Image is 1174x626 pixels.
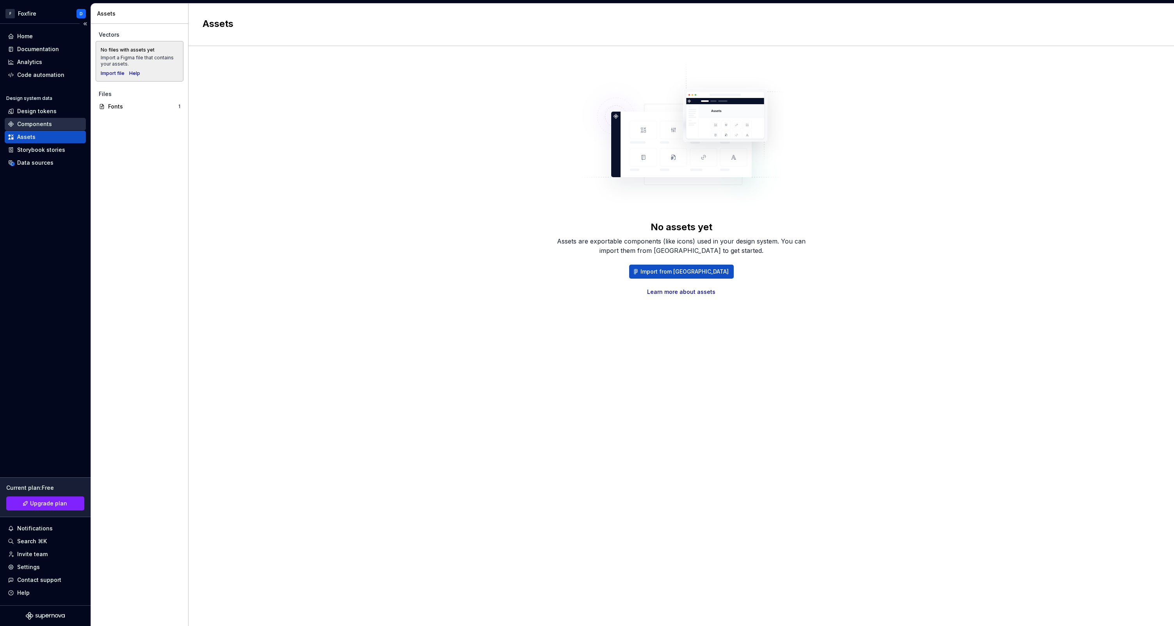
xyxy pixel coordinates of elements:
[129,70,140,76] a: Help
[5,56,86,68] a: Analytics
[80,18,91,29] button: Collapse sidebar
[17,159,53,167] div: Data sources
[17,120,52,128] div: Components
[5,43,86,55] a: Documentation
[99,31,180,39] div: Vectors
[629,265,734,279] button: Import from [GEOGRAPHIC_DATA]
[2,5,89,22] button: FFoxfireD
[5,118,86,130] a: Components
[18,10,36,18] div: Foxfire
[17,133,36,141] div: Assets
[17,146,65,154] div: Storybook stories
[6,95,52,101] div: Design system data
[5,587,86,599] button: Help
[178,103,180,110] div: 1
[5,156,86,169] a: Data sources
[647,288,715,296] a: Learn more about assets
[17,58,42,66] div: Analytics
[17,107,57,115] div: Design tokens
[6,496,84,510] button: Upgrade plan
[5,30,86,43] a: Home
[5,535,86,548] button: Search ⌘K
[99,90,180,98] div: Files
[17,563,40,571] div: Settings
[5,561,86,573] a: Settings
[5,574,86,586] button: Contact support
[640,268,729,276] span: Import from [GEOGRAPHIC_DATA]
[5,105,86,117] a: Design tokens
[17,71,64,79] div: Code automation
[101,55,178,67] div: Import a Figma file that contains your assets.
[26,612,65,620] svg: Supernova Logo
[5,69,86,81] a: Code automation
[5,131,86,143] a: Assets
[97,10,185,18] div: Assets
[17,589,30,597] div: Help
[96,100,183,113] a: Fonts1
[203,18,1151,30] h2: Assets
[651,221,712,233] div: No assets yet
[6,484,84,492] div: Current plan : Free
[101,47,155,53] div: No files with assets yet
[101,70,125,76] button: Import file
[17,537,47,545] div: Search ⌘K
[17,550,48,558] div: Invite team
[557,237,806,255] div: Assets are exportable components (like icons) used in your design system. You can import them fro...
[5,9,15,18] div: F
[17,525,53,532] div: Notifications
[5,144,86,156] a: Storybook stories
[17,576,61,584] div: Contact support
[5,548,86,560] a: Invite team
[80,11,83,17] div: D
[17,32,33,40] div: Home
[108,103,178,110] div: Fonts
[17,45,59,53] div: Documentation
[30,500,67,507] span: Upgrade plan
[5,522,86,535] button: Notifications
